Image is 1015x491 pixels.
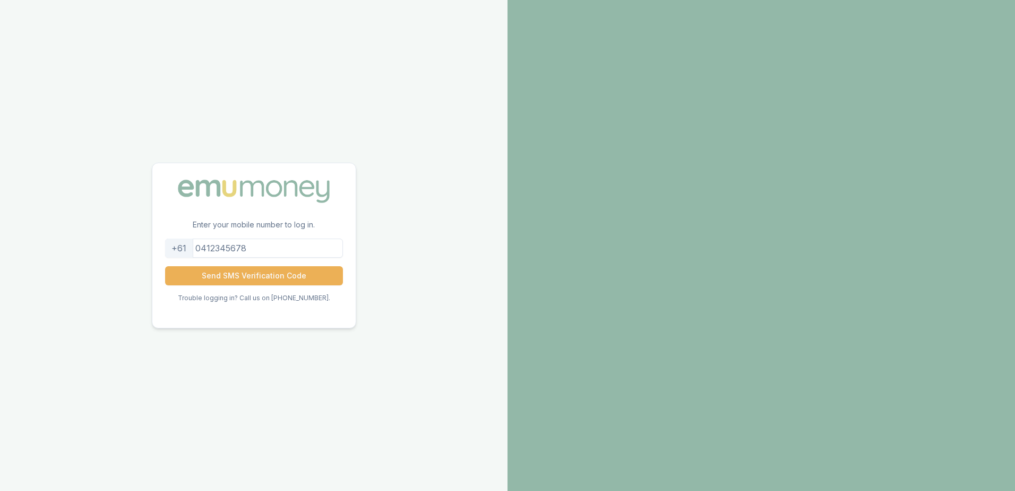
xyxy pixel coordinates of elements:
button: Send SMS Verification Code [165,266,343,285]
img: Emu Money [174,176,333,207]
p: Trouble logging in? Call us on [PHONE_NUMBER]. [178,294,330,302]
div: +61 [165,239,193,258]
p: Enter your mobile number to log in. [152,219,356,239]
input: 0412345678 [165,239,343,258]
